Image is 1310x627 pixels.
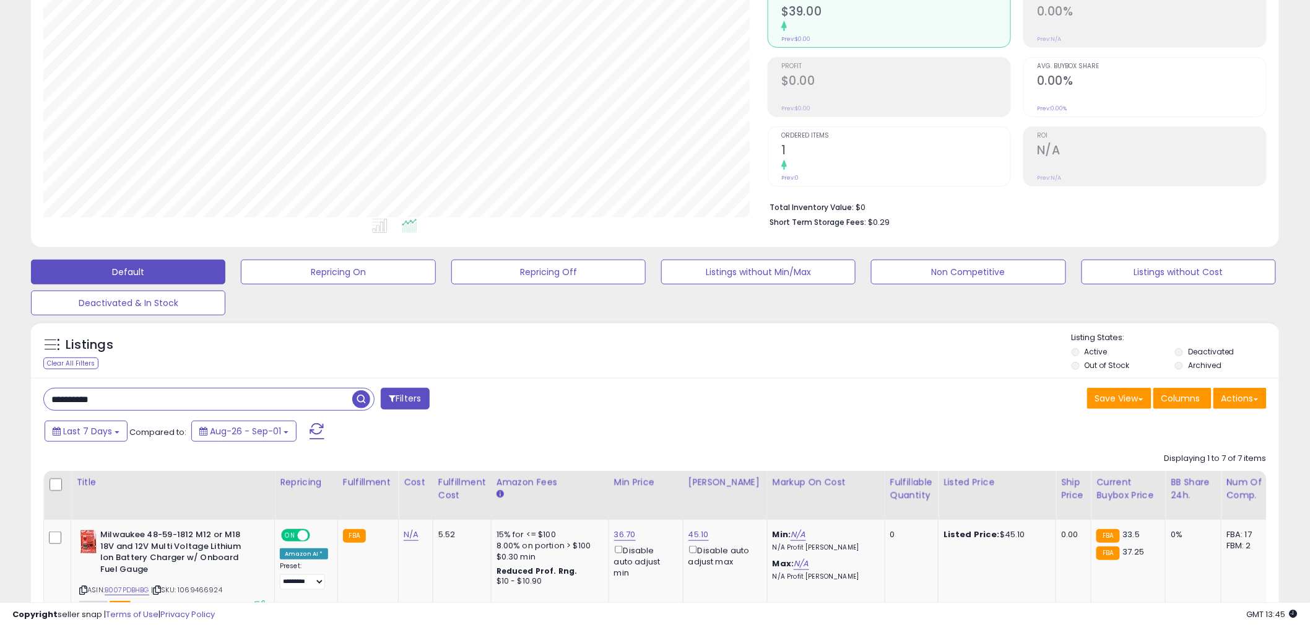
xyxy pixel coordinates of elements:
[1096,476,1160,502] div: Current Buybox Price
[12,609,215,621] div: seller snap | |
[890,476,933,502] div: Fulfillable Quantity
[1247,608,1298,620] span: 2025-09-9 13:45 GMT
[79,529,97,554] img: 51-lV23oeFL._SL40_.jpg
[1226,540,1267,551] div: FBM: 2
[1085,346,1108,357] label: Active
[1037,133,1266,139] span: ROI
[871,260,1065,284] button: Non Competitive
[497,489,504,500] small: Amazon Fees.
[43,357,98,369] div: Clear All Filters
[614,528,636,541] a: 36.70
[76,476,269,489] div: Title
[1171,529,1212,540] div: 0%
[614,543,674,579] div: Disable auto adjust min
[404,476,428,489] div: Cost
[381,388,429,410] button: Filters
[404,528,419,541] a: N/A
[1072,332,1279,344] p: Listing States:
[12,608,58,620] strong: Copyright
[497,576,599,587] div: $10 - $10.90
[1037,105,1067,112] small: Prev: 0.00%
[770,202,854,213] b: Total Inventory Value:
[1188,360,1221,370] label: Archived
[151,585,222,595] span: | SKU: 1069466924
[79,601,108,612] span: All listings currently available for purchase on Amazon
[1153,388,1212,409] button: Columns
[241,260,435,284] button: Repricing On
[770,199,1257,214] li: $0
[343,529,366,543] small: FBA
[451,260,646,284] button: Repricing Off
[1037,35,1061,43] small: Prev: N/A
[688,528,709,541] a: 45.10
[781,143,1010,160] h2: 1
[31,291,225,315] button: Deactivated & In Stock
[781,74,1010,90] h2: $0.00
[45,421,128,442] button: Last 7 Days
[1171,476,1216,502] div: BB Share 24h.
[773,572,875,581] p: N/A Profit [PERSON_NAME]
[781,4,1010,21] h2: $39.00
[773,528,791,540] b: Min:
[1082,260,1276,284] button: Listings without Cost
[438,529,482,540] div: 5.52
[129,426,186,438] span: Compared to:
[343,476,393,489] div: Fulfillment
[781,174,799,182] small: Prev: 0
[280,548,328,559] div: Amazon AI *
[1037,74,1266,90] h2: 0.00%
[661,260,856,284] button: Listings without Min/Max
[280,476,332,489] div: Repricing
[1096,546,1119,560] small: FBA
[191,421,297,442] button: Aug-26 - Sep-01
[497,529,599,540] div: 15% for <= $100
[100,529,251,578] b: Milwaukee 48-59-1812 M12 or M18 18V and 12V Multi Voltage Lithium Ion Battery Charger w/ Onboard ...
[497,551,599,563] div: $0.30 min
[770,217,866,227] b: Short Term Storage Fees:
[1037,4,1266,21] h2: 0.00%
[890,529,929,540] div: 0
[1226,529,1267,540] div: FBA: 17
[1085,360,1130,370] label: Out of Stock
[282,530,298,541] span: ON
[1123,528,1140,540] span: 33.5
[1061,476,1086,502] div: Ship Price
[773,558,794,569] b: Max:
[1188,346,1234,357] label: Deactivated
[781,133,1010,139] span: Ordered Items
[614,476,678,489] div: Min Price
[497,540,599,551] div: 8.00% on portion > $100
[160,608,215,620] a: Privacy Policy
[105,585,149,595] a: B007PDBHBG
[497,566,578,576] b: Reduced Prof. Rng.
[1123,546,1145,558] span: 37.25
[210,425,281,437] span: Aug-26 - Sep-01
[1037,143,1266,160] h2: N/A
[781,35,810,43] small: Prev: $0.00
[943,476,1051,489] div: Listed Price
[1096,529,1119,543] small: FBA
[868,216,890,228] span: $0.29
[497,476,604,489] div: Amazon Fees
[773,476,880,489] div: Markup on Cost
[63,425,112,437] span: Last 7 Days
[773,543,875,552] p: N/A Profit [PERSON_NAME]
[280,562,328,590] div: Preset:
[943,529,1046,540] div: $45.10
[308,530,328,541] span: OFF
[1087,388,1152,409] button: Save View
[438,476,486,502] div: Fulfillment Cost
[1037,174,1061,182] small: Prev: N/A
[688,543,758,568] div: Disable auto adjust max
[66,336,113,354] h5: Listings
[1213,388,1267,409] button: Actions
[1061,529,1082,540] div: 0.00
[688,476,762,489] div: [PERSON_NAME]
[767,471,885,520] th: The percentage added to the cost of goods (COGS) that forms the calculator for Min & Max prices.
[781,63,1010,70] span: Profit
[943,528,1000,540] b: Listed Price:
[110,601,131,612] span: FBA
[791,528,805,541] a: N/A
[1161,392,1200,405] span: Columns
[31,260,225,284] button: Default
